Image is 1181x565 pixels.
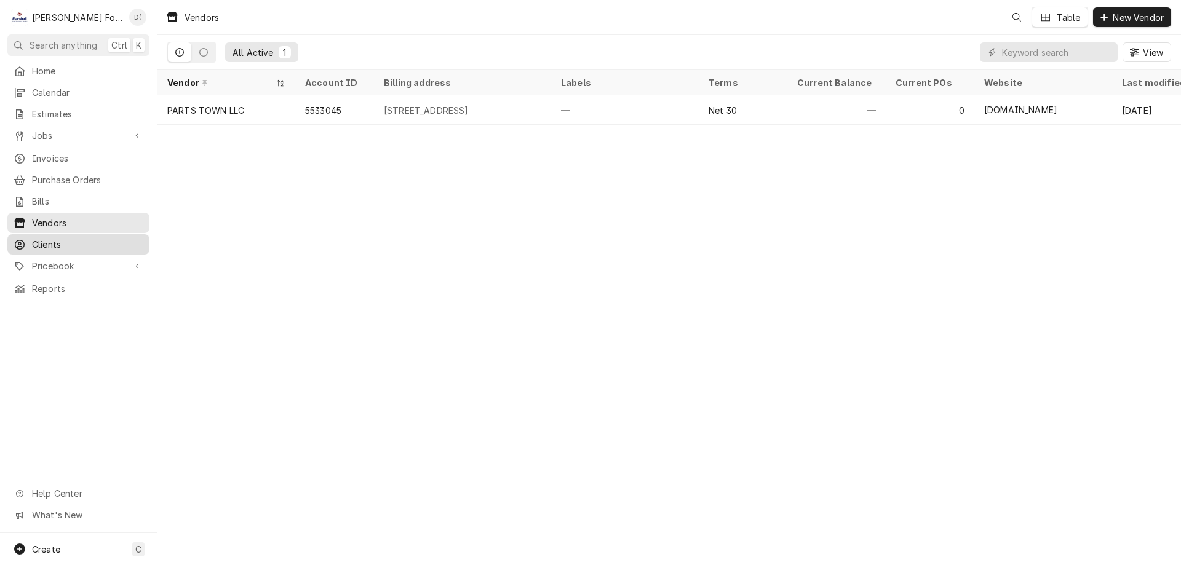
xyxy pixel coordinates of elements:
[7,279,149,299] a: Reports
[384,104,469,117] div: [STREET_ADDRESS]
[709,104,737,117] div: Net 30
[7,125,149,146] a: Go to Jobs
[32,86,143,99] span: Calendar
[7,234,149,255] a: Clients
[32,195,143,208] span: Bills
[305,104,341,117] div: 5533045
[984,105,1057,115] span: [DOMAIN_NAME]
[7,104,149,124] a: Estimates
[32,487,142,500] span: Help Center
[7,170,149,190] a: Purchase Orders
[709,76,775,89] div: Terms
[551,95,699,125] div: —
[1093,7,1171,27] button: New Vendor
[1123,42,1171,62] button: View
[32,216,143,229] span: Vendors
[984,76,1102,89] div: Website
[7,61,149,81] a: Home
[281,46,288,59] div: 1
[32,544,60,555] span: Create
[135,543,141,556] span: C
[787,95,886,125] div: —
[7,213,149,233] a: Vendors
[7,148,149,168] a: Invoices
[1057,11,1081,24] div: Table
[30,39,97,52] span: Search anything
[32,173,143,186] span: Purchase Orders
[32,259,125,272] span: Pricebook
[1140,46,1166,59] span: View
[7,505,149,525] a: Go to What's New
[32,129,125,142] span: Jobs
[984,103,1080,116] a: [DOMAIN_NAME]
[11,9,28,26] div: M
[167,104,244,117] div: PARTS TOWN LLC
[7,191,149,211] a: Bills
[561,76,689,89] div: Labels
[1002,42,1111,62] input: Keyword search
[32,152,143,165] span: Invoices
[32,282,143,295] span: Reports
[1110,11,1166,24] span: New Vendor
[7,483,149,504] a: Go to Help Center
[896,76,962,89] div: Current POs
[1007,7,1027,27] button: Open search
[384,76,539,89] div: Billing address
[797,76,873,89] div: Current Balance
[32,65,143,77] span: Home
[7,256,149,276] a: Go to Pricebook
[233,46,274,59] div: All Active
[111,39,127,52] span: Ctrl
[305,76,362,89] div: Account ID
[32,108,143,121] span: Estimates
[32,238,143,251] span: Clients
[7,82,149,103] a: Calendar
[7,34,149,56] button: Search anythingCtrlK
[32,11,122,24] div: [PERSON_NAME] Food Equipment Service
[129,9,146,26] div: Derek Testa (81)'s Avatar
[886,95,974,125] div: 0
[32,508,142,521] span: What's New
[129,9,146,26] div: D(
[11,9,28,26] div: Marshall Food Equipment Service's Avatar
[167,76,273,89] div: Vendor
[136,39,141,52] span: K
